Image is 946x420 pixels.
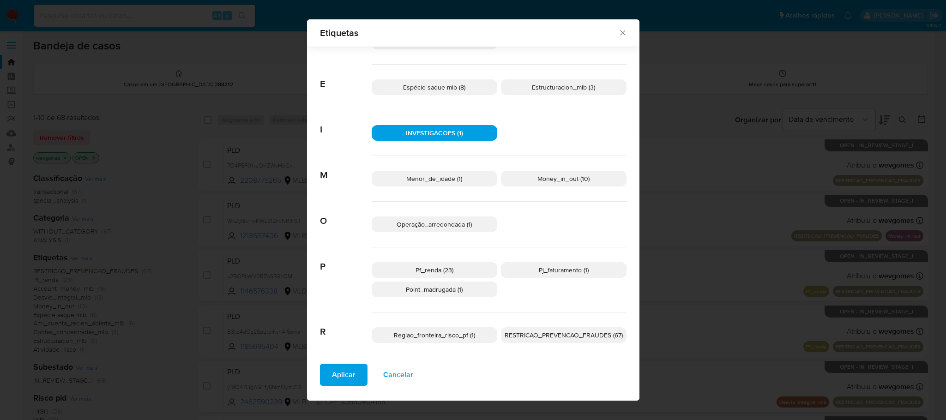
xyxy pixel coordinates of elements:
span: Pj_faturamento (1) [539,265,589,275]
span: Menor_de_idade (1) [406,174,462,183]
span: P [320,247,372,272]
button: Cancelar [371,364,425,386]
div: Money_in_out (10) [501,171,627,186]
span: Operação_arredondada (1) [397,220,472,229]
span: Estructuracion_mlb (3) [532,83,595,92]
button: Aplicar [320,364,368,386]
span: Espécie saque mlb (8) [403,83,465,92]
span: RESTRICAO_PREVENCAO_FRAUDES (67) [505,330,623,340]
span: O [320,202,372,227]
div: Point_madrugada (1) [372,282,497,297]
span: Etiquetas [320,28,619,37]
span: R [320,312,372,337]
div: Espécie saque mlb (8) [372,79,497,95]
div: Pf_renda (23) [372,262,497,278]
div: Operação_arredondada (1) [372,216,497,232]
span: Cancelar [383,365,413,385]
span: I [320,110,372,135]
span: M [320,156,372,181]
span: Money_in_out (10) [537,174,590,183]
div: INVESTIGACOES (1) [372,125,497,141]
span: INVESTIGACOES (1) [406,128,463,138]
span: Aplicar [332,365,356,385]
span: E [320,65,372,90]
span: Pf_renda (23) [416,265,453,275]
div: Pj_faturamento (1) [501,262,627,278]
button: Fechar [618,28,627,36]
span: Regiao_fronteira_risco_pf (1) [394,330,475,340]
div: Regiao_fronteira_risco_pf (1) [372,327,497,343]
div: Menor_de_idade (1) [372,171,497,186]
div: Estructuracion_mlb (3) [501,79,627,95]
span: Point_madrugada (1) [406,285,463,294]
div: RESTRICAO_PREVENCAO_FRAUDES (67) [501,327,627,343]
